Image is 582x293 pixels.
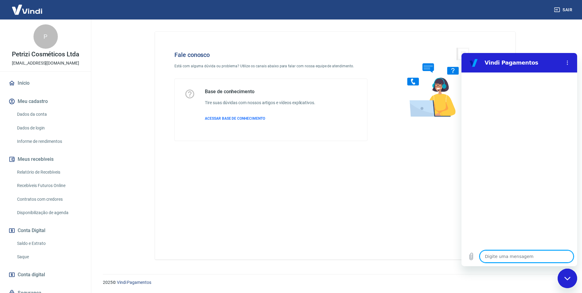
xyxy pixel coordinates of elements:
[103,279,567,286] p: 2025 ©
[7,224,84,237] button: Conta Digital
[558,269,577,288] iframe: Botão para abrir a janela de mensagens, conversa em andamento
[117,280,151,285] a: Vindi Pagamentos
[15,193,84,206] a: Contratos com credores
[174,51,367,58] h4: Fale conosco
[18,270,45,279] span: Conta digital
[15,108,84,121] a: Dados da conta
[205,116,265,121] span: ACESSAR BASE DE CONHECIMENTO
[15,251,84,263] a: Saque
[15,166,84,178] a: Relatório de Recebíveis
[205,116,315,121] a: ACESSAR BASE DE CONHECIMENTO
[7,268,84,281] a: Conta digital
[205,100,315,106] h6: Tire suas dúvidas com nossos artigos e vídeos explicativos.
[7,95,84,108] button: Meu cadastro
[12,60,79,66] p: [EMAIL_ADDRESS][DOMAIN_NAME]
[15,207,84,219] a: Disponibilização de agenda
[553,4,575,16] button: Sair
[461,53,577,266] iframe: Janela de mensagens
[15,237,84,250] a: Saldo e Extrato
[15,179,84,192] a: Recebíveis Futuros Online
[174,63,367,69] p: Está com alguma dúvida ou problema? Utilize os canais abaixo para falar com nossa equipe de atend...
[33,24,58,49] div: P
[7,76,84,90] a: Início
[205,89,315,95] h5: Base de conhecimento
[7,0,47,19] img: Vindi
[12,51,79,58] p: Petrizi Cosméticos Ltda
[15,135,84,148] a: Informe de rendimentos
[395,41,488,123] img: Fale conosco
[15,122,84,134] a: Dados de login
[7,153,84,166] button: Meus recebíveis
